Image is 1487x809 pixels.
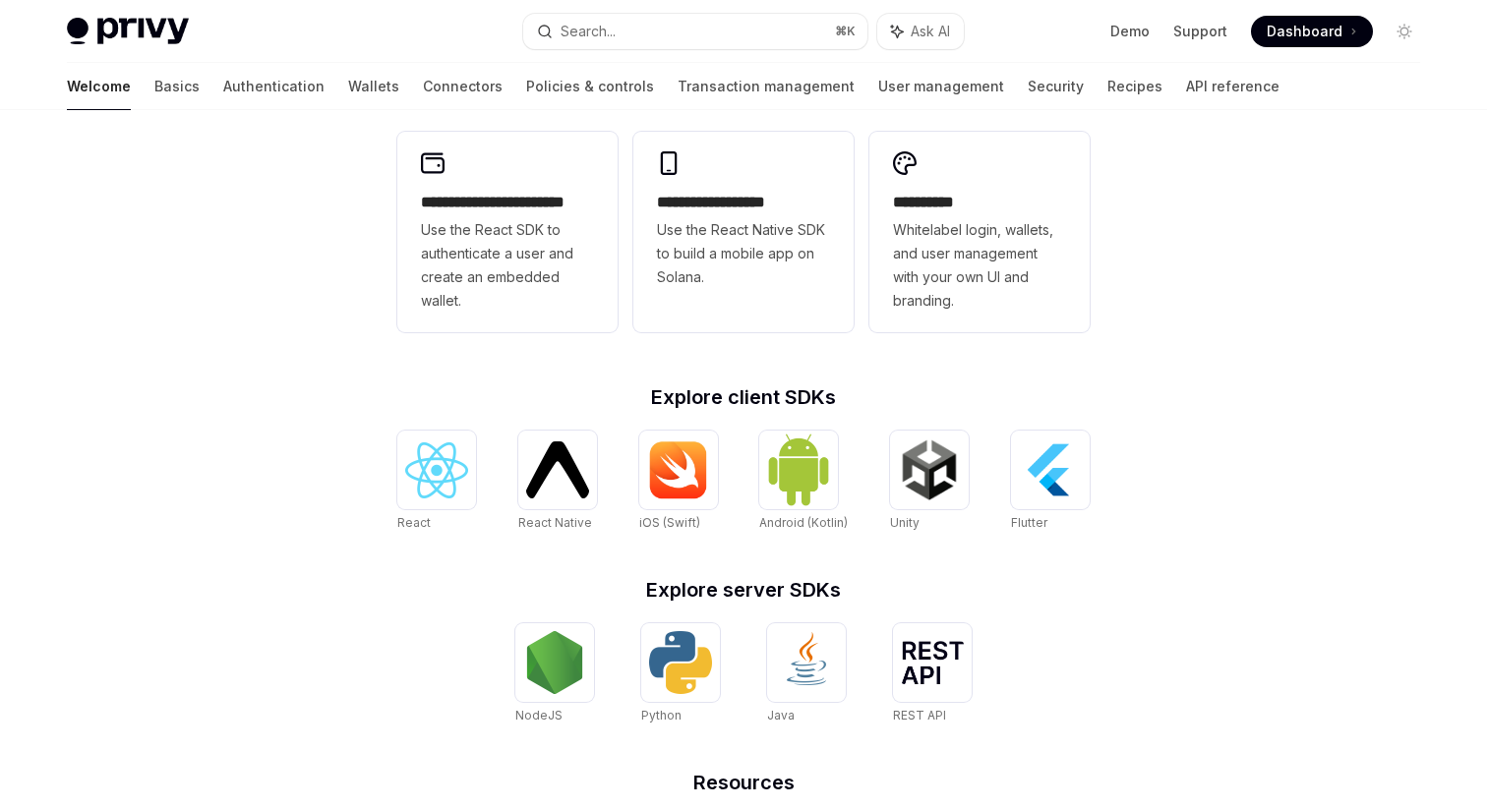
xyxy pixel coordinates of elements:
span: REST API [893,708,946,722]
a: Demo [1110,22,1150,41]
a: Android (Kotlin)Android (Kotlin) [759,431,848,533]
a: API reference [1186,63,1279,110]
img: NodeJS [523,631,586,694]
img: Android (Kotlin) [767,433,830,506]
button: Toggle dark mode [1389,16,1420,47]
h2: Explore server SDKs [397,580,1090,600]
img: Java [775,631,838,694]
img: light logo [67,18,189,45]
a: Authentication [223,63,325,110]
a: JavaJava [767,623,846,725]
span: Python [641,708,682,722]
a: PythonPython [641,623,720,725]
a: Support [1173,22,1227,41]
span: React [397,515,431,530]
a: **** *****Whitelabel login, wallets, and user management with your own UI and branding. [869,132,1090,332]
img: Unity [898,438,961,501]
span: Ask AI [911,22,950,41]
img: Python [649,631,712,694]
a: **** **** **** ***Use the React Native SDK to build a mobile app on Solana. [633,132,854,332]
span: Flutter [1011,515,1047,530]
a: Transaction management [678,63,855,110]
div: Search... [561,20,616,43]
span: ⌘ K [835,24,856,39]
a: REST APIREST API [893,623,972,725]
span: iOS (Swift) [639,515,700,530]
span: Whitelabel login, wallets, and user management with your own UI and branding. [893,218,1066,313]
a: Security [1028,63,1084,110]
span: NodeJS [515,708,563,722]
span: React Native [518,515,592,530]
a: NodeJSNodeJS [515,623,594,725]
a: FlutterFlutter [1011,431,1090,533]
a: Connectors [423,63,503,110]
img: React Native [526,441,589,497]
span: Use the React Native SDK to build a mobile app on Solana. [657,218,830,289]
a: React NativeReact Native [518,431,597,533]
a: Wallets [348,63,399,110]
a: User management [878,63,1004,110]
button: Search...⌘K [523,14,867,49]
span: Java [767,708,795,722]
span: Use the React SDK to authenticate a user and create an embedded wallet. [421,218,594,313]
a: Policies & controls [526,63,654,110]
h2: Explore client SDKs [397,387,1090,407]
img: iOS (Swift) [647,440,710,499]
a: Recipes [1107,63,1162,110]
img: Flutter [1019,438,1082,501]
img: React [405,442,468,498]
span: Dashboard [1267,22,1342,41]
a: Welcome [67,63,131,110]
a: ReactReact [397,431,476,533]
span: Android (Kotlin) [759,515,848,530]
h2: Resources [397,773,1090,792]
a: Basics [154,63,200,110]
button: Ask AI [877,14,964,49]
a: UnityUnity [890,431,969,533]
a: Dashboard [1251,16,1373,47]
a: iOS (Swift)iOS (Swift) [639,431,718,533]
span: Unity [890,515,920,530]
img: REST API [901,641,964,684]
